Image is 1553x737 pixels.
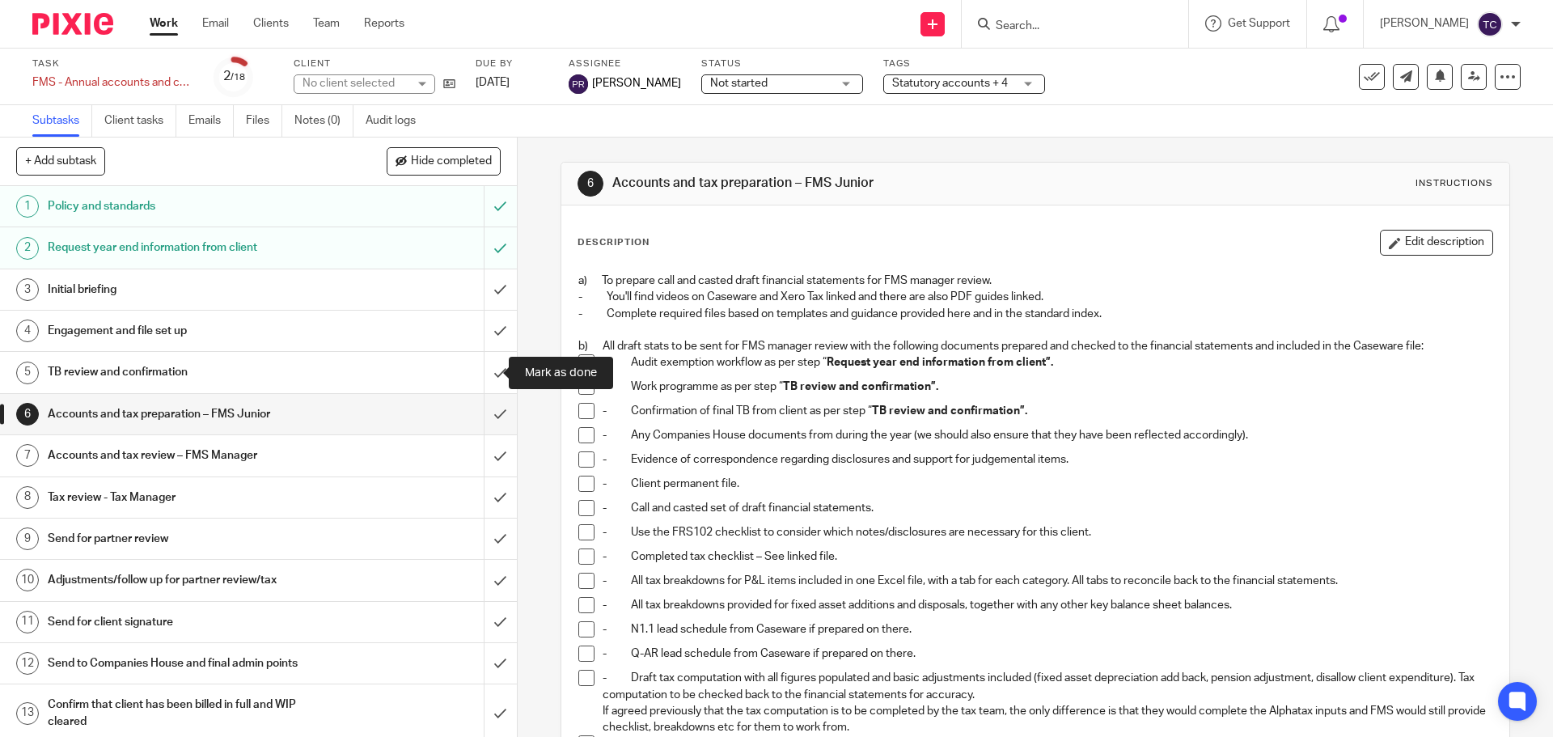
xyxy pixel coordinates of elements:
span: [DATE] [476,77,510,88]
div: 1 [16,195,39,218]
h1: Accounts and tax preparation – FMS Junior [48,402,328,426]
div: 10 [16,569,39,591]
p: - Any Companies House documents from during the year (we should also ensure that they have been r... [603,427,1492,443]
a: Files [246,105,282,137]
strong: TB review and confirmation”. [872,405,1027,417]
p: - All tax breakdowns provided for fixed asset additions and disposals, together with any other ke... [603,597,1492,613]
div: 6 [16,403,39,426]
div: 4 [16,320,39,342]
div: 2 [223,67,245,86]
div: FMS - Annual accounts and corporation tax - [DATE] [32,74,194,91]
p: - Draft tax computation with all figures populated and basic adjustments included (fixed asset de... [603,670,1492,703]
div: No client selected [303,75,408,91]
div: 8 [16,486,39,509]
p: - Confirmation of final TB from client as per step “ [603,403,1492,419]
span: Statutory accounts + 4 [892,78,1008,89]
h1: Send for partner review [48,527,328,551]
a: Clients [253,15,289,32]
p: - Completed tax checklist – See linked file. [603,549,1492,565]
p: [PERSON_NAME] [1380,15,1469,32]
p: - Q-AR lead schedule from Caseware if prepared on there. [603,646,1492,662]
span: [PERSON_NAME] [592,75,681,91]
span: Not started [710,78,768,89]
p: If agreed previously that the tax computation is to be completed by the tax team, the only differ... [603,703,1492,736]
a: Work [150,15,178,32]
a: Team [313,15,340,32]
h1: Policy and standards [48,194,328,218]
p: - Evidence of correspondence regarding disclosures and support for judgemental items. [603,451,1492,468]
h1: Accounts and tax preparation – FMS Junior [612,175,1070,192]
label: Status [701,57,863,70]
p: - Client permanent file. [603,476,1492,492]
div: 11 [16,611,39,633]
div: 12 [16,652,39,675]
p: b) All draft stats to be sent for FMS manager review with the following documents prepared and ch... [578,338,1492,354]
span: Hide completed [411,155,492,168]
span: Get Support [1228,18,1290,29]
h1: Send for client signature [48,610,328,634]
img: svg%3E [569,74,588,94]
a: Email [202,15,229,32]
p: - You'll find videos on Caseware and Xero Tax linked and there are also PDF guides linked. [578,289,1492,305]
label: Tags [883,57,1045,70]
div: 13 [16,702,39,725]
a: Reports [364,15,404,32]
button: Edit description [1380,230,1493,256]
div: 7 [16,444,39,467]
img: svg%3E [1477,11,1503,37]
a: Emails [188,105,234,137]
strong: TB review and confirmation”. [783,381,938,392]
a: Client tasks [104,105,176,137]
button: Hide completed [387,147,501,175]
div: 5 [16,362,39,384]
p: - N1.1 lead schedule from Caseware if prepared on there. [603,621,1492,637]
div: 6 [578,171,603,197]
h1: Request year end information from client [48,235,328,260]
button: + Add subtask [16,147,105,175]
div: 3 [16,278,39,301]
strong: Request year end information from client”. [827,357,1053,368]
a: Audit logs [366,105,428,137]
h1: Tax review - Tax Manager [48,485,328,510]
h1: Accounts and tax review – FMS Manager [48,443,328,468]
p: Description [578,236,650,249]
a: Notes (0) [294,105,353,137]
small: /18 [231,73,245,82]
img: Pixie [32,13,113,35]
input: Search [994,19,1140,34]
label: Assignee [569,57,681,70]
a: Subtasks [32,105,92,137]
div: 9 [16,527,39,550]
p: - Work programme as per step “ [603,379,1492,395]
label: Due by [476,57,548,70]
h1: Adjustments/follow up for partner review/tax [48,568,328,592]
h1: Initial briefing [48,277,328,302]
h1: TB review and confirmation [48,360,328,384]
label: Client [294,57,455,70]
p: a) To prepare call and casted draft financial statements for FMS manager review. [578,273,1492,289]
h1: Engagement and file set up [48,319,328,343]
p: - Audit exemption workflow as per step “ [603,354,1492,371]
h1: Send to Companies House and final admin points [48,651,328,676]
div: 2 [16,237,39,260]
div: FMS - Annual accounts and corporation tax - December 2024 [32,74,194,91]
p: - All tax breakdowns for P&L items included in one Excel file, with a tab for each category. All ... [603,573,1492,589]
label: Task [32,57,194,70]
p: - Complete required files based on templates and guidance provided here and in the standard index. [578,306,1492,322]
h1: Confirm that client has been billed in full and WIP cleared [48,693,328,734]
div: Instructions [1415,177,1493,190]
p: - Use the FRS102 checklist to consider which notes/disclosures are necessary for this client. [603,524,1492,540]
p: - Call and casted set of draft financial statements. [603,500,1492,516]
